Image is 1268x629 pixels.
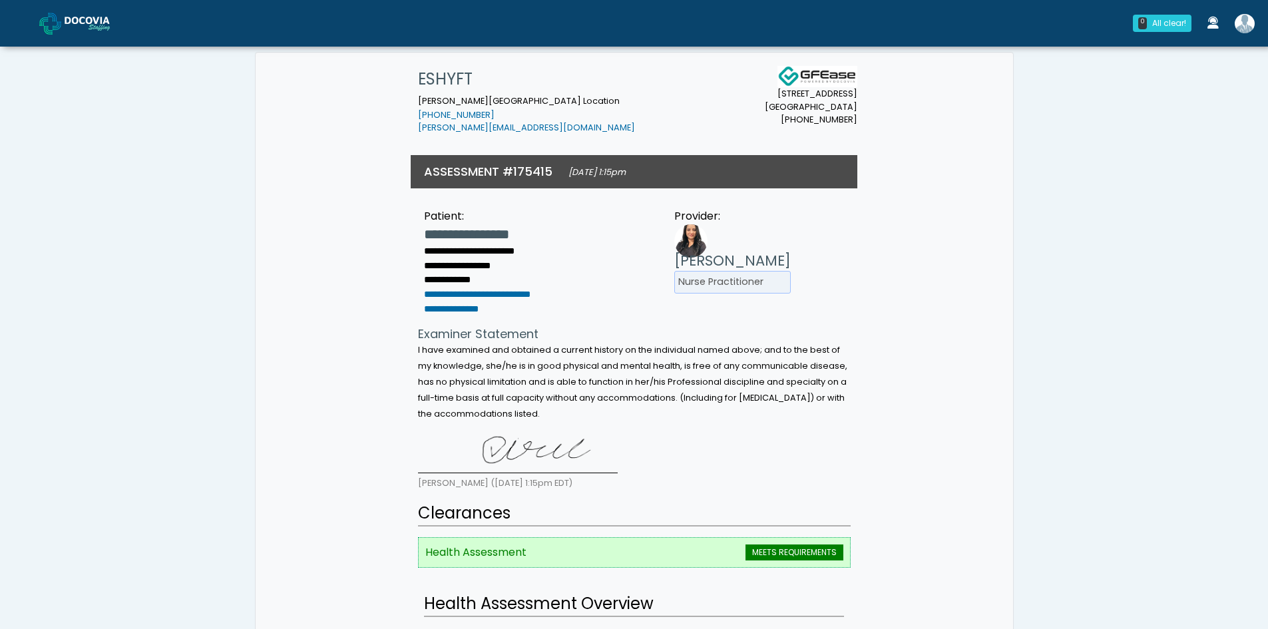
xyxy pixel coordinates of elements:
small: [DATE] 1:15pm [568,166,626,178]
h4: Examiner Statement [418,327,851,341]
div: 0 [1138,17,1147,29]
h2: Health Assessment Overview [424,592,844,617]
li: Health Assessment [418,537,851,568]
h1: ESHYFT [418,66,635,93]
a: [PHONE_NUMBER] [418,109,495,120]
img: Shakerra Crippen [1235,14,1255,33]
h2: Clearances [418,501,851,526]
small: [PERSON_NAME][GEOGRAPHIC_DATA] Location [418,95,635,134]
img: Docovia [39,13,61,35]
small: [PERSON_NAME] ([DATE] 1:15pm EDT) [418,477,572,489]
span: MEETS REQUIREMENTS [745,544,843,560]
div: All clear! [1152,17,1186,29]
div: Patient: [424,208,530,224]
img: 88vYIAAAAAZJREFUAwDIOThJNr42VwAAAABJRU5ErkJggg== [418,427,618,473]
small: [STREET_ADDRESS] [GEOGRAPHIC_DATA] [PHONE_NUMBER] [765,87,857,126]
a: Docovia [39,1,131,45]
h3: ASSESSMENT #175415 [424,163,552,180]
li: Nurse Practitioner [674,271,791,294]
a: 0 All clear! [1125,9,1199,37]
img: Docovia Staffing Logo [777,66,857,87]
a: [PERSON_NAME][EMAIL_ADDRESS][DOMAIN_NAME] [418,122,635,133]
div: Provider: [674,208,791,224]
img: Provider image [674,224,708,258]
small: I have examined and obtained a current history on the individual named above; and to the best of ... [418,344,847,419]
img: Docovia [65,17,131,30]
h3: [PERSON_NAME] [674,251,791,271]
